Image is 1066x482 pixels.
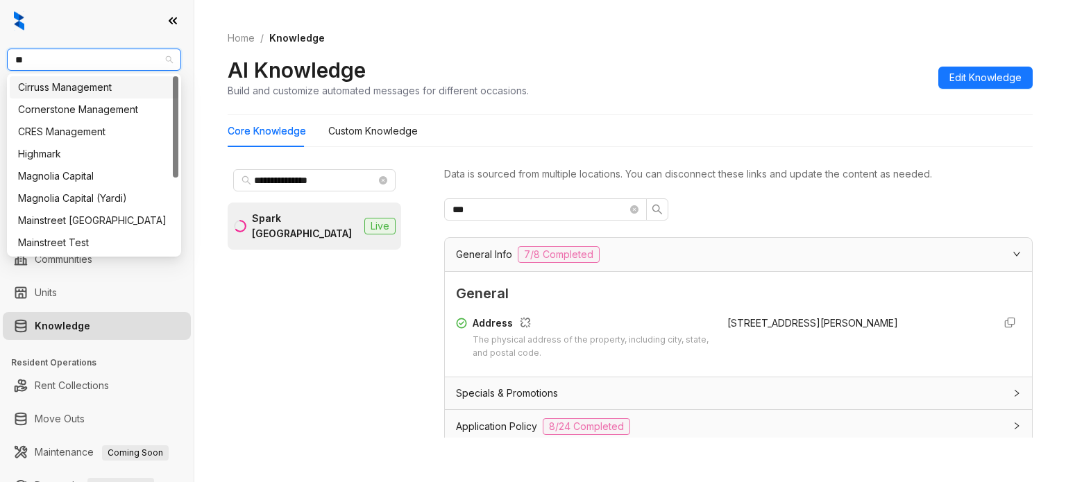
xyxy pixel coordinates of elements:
[3,438,191,466] li: Maintenance
[35,246,92,273] a: Communities
[228,57,366,83] h2: AI Knowledge
[18,124,170,139] div: CRES Management
[473,334,711,360] div: The physical address of the property, including city, state, and postal code.
[456,247,512,262] span: General Info
[328,123,418,139] div: Custom Knowledge
[11,356,194,369] h3: Resident Operations
[35,279,57,307] a: Units
[3,153,191,180] li: Leasing
[949,70,1022,85] span: Edit Knowledge
[35,372,109,399] a: Rent Collections
[18,146,170,162] div: Highmark
[1013,389,1021,397] span: collapsed
[102,445,169,461] span: Coming Soon
[10,121,178,143] div: CRES Management
[727,316,982,331] div: [STREET_ADDRESS][PERSON_NAME]
[456,386,558,401] span: Specials & Promotions
[225,31,257,46] a: Home
[18,102,170,117] div: Cornerstone Management
[18,80,170,95] div: Cirruss Management
[445,238,1032,271] div: General Info7/8 Completed
[652,204,663,215] span: search
[630,205,638,214] span: close-circle
[242,175,251,185] span: search
[10,209,178,232] div: Mainstreet Canada
[269,32,325,44] span: Knowledge
[10,165,178,187] div: Magnolia Capital
[3,405,191,433] li: Move Outs
[18,235,170,250] div: Mainstreet Test
[14,11,24,31] img: logo
[10,98,178,121] div: Cornerstone Management
[10,143,178,165] div: Highmark
[445,410,1032,443] div: Application Policy8/24 Completed
[10,187,178,209] div: Magnolia Capital (Yardi)
[364,218,396,234] span: Live
[10,232,178,254] div: Mainstreet Test
[3,372,191,399] li: Rent Collections
[3,246,191,273] li: Communities
[228,123,306,139] div: Core Knowledge
[3,186,191,214] li: Collections
[35,312,90,340] a: Knowledge
[252,211,359,241] div: Spark [GEOGRAPHIC_DATA]
[18,213,170,228] div: Mainstreet [GEOGRAPHIC_DATA]
[10,76,178,98] div: Cirruss Management
[473,316,711,334] div: Address
[18,191,170,206] div: Magnolia Capital (Yardi)
[543,418,630,435] span: 8/24 Completed
[18,169,170,184] div: Magnolia Capital
[456,283,1021,304] span: General
[379,176,387,184] span: close-circle
[3,312,191,340] li: Knowledge
[445,377,1032,409] div: Specials & Promotions
[1013,250,1021,258] span: expanded
[3,279,191,307] li: Units
[35,405,85,433] a: Move Outs
[444,166,1033,182] div: Data is sourced from multiple locations. You can disconnect these links and update the content as...
[518,246,600,263] span: 7/8 Completed
[938,67,1033,89] button: Edit Knowledge
[228,83,529,98] div: Build and customize automated messages for different occasions.
[3,93,191,121] li: Leads
[456,419,537,434] span: Application Policy
[1013,422,1021,430] span: collapsed
[260,31,264,46] li: /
